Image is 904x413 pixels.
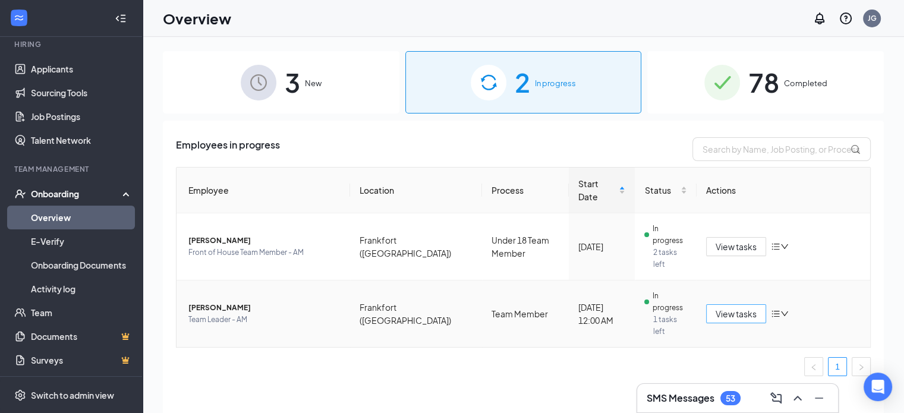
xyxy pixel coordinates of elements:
span: right [858,364,865,371]
span: Front of House Team Member - AM [188,247,341,258]
span: New [305,77,322,89]
a: 1 [829,358,846,376]
span: left [810,364,817,371]
div: Switch to admin view [31,389,114,401]
button: View tasks [706,304,766,323]
span: 2 [515,62,530,103]
input: Search by Name, Job Posting, or Process [692,137,871,161]
svg: UserCheck [14,188,26,200]
div: Hiring [14,39,130,49]
svg: Minimize [812,391,826,405]
span: View tasks [716,240,757,253]
div: JG [868,13,877,23]
a: Sourcing Tools [31,81,133,105]
td: Team Member [482,280,568,347]
a: Job Postings [31,105,133,128]
a: Applicants [31,57,133,81]
span: View tasks [716,307,757,320]
svg: Collapse [115,12,127,24]
a: Onboarding Documents [31,253,133,277]
td: Frankfort ([GEOGRAPHIC_DATA]) [350,280,482,347]
button: left [804,357,823,376]
span: Team Leader - AM [188,314,341,326]
li: Next Page [852,357,871,376]
button: Minimize [809,389,829,408]
th: Employee [177,168,350,213]
span: [PERSON_NAME] [188,235,341,247]
div: [DATE] [578,240,626,253]
th: Location [350,168,482,213]
div: Onboarding [31,188,122,200]
h1: Overview [163,8,231,29]
svg: Notifications [812,11,827,26]
span: [PERSON_NAME] [188,302,341,314]
h3: SMS Messages [647,392,714,405]
li: Previous Page [804,357,823,376]
a: DocumentsCrown [31,324,133,348]
svg: WorkstreamLogo [13,12,25,24]
td: Under 18 Team Member [482,213,568,280]
a: Team [31,301,133,324]
th: Actions [697,168,870,213]
a: SurveysCrown [31,348,133,372]
span: down [780,310,789,318]
span: Status [644,184,678,197]
svg: ComposeMessage [769,391,783,405]
span: 1 tasks left [653,314,687,338]
button: ComposeMessage [767,389,786,408]
a: Overview [31,206,133,229]
li: 1 [828,357,847,376]
a: Talent Network [31,128,133,152]
button: right [852,357,871,376]
span: Employees in progress [176,137,280,161]
span: Start Date [578,177,617,203]
span: 2 tasks left [653,247,687,270]
span: In progress [653,223,687,247]
span: Completed [784,77,827,89]
button: View tasks [706,237,766,256]
span: bars [771,309,780,319]
a: E-Verify [31,229,133,253]
span: 3 [285,62,300,103]
td: Frankfort ([GEOGRAPHIC_DATA]) [350,213,482,280]
span: In progress [653,290,687,314]
span: bars [771,242,780,251]
svg: QuestionInfo [839,11,853,26]
span: down [780,242,789,251]
svg: Settings [14,389,26,401]
div: Open Intercom Messenger [864,373,892,401]
span: 78 [748,62,779,103]
div: 53 [726,393,735,403]
button: ChevronUp [788,389,807,408]
svg: ChevronUp [790,391,805,405]
div: [DATE] 12:00 AM [578,301,626,327]
div: Team Management [14,164,130,174]
th: Status [635,168,697,213]
a: Activity log [31,277,133,301]
span: In progress [535,77,576,89]
th: Process [482,168,568,213]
